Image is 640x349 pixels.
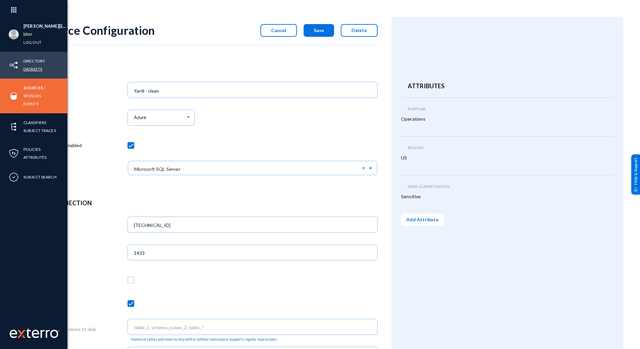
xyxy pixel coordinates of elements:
button: Save [304,24,334,37]
span: Delete [351,27,367,33]
header: Region [408,145,607,151]
img: exterro-logo.svg [17,330,25,338]
img: icon-inventory.svg [9,60,19,70]
span: Cancel [271,27,286,33]
a: Log out [23,38,42,46]
header: Purpose [408,106,607,112]
a: Classifiers [23,119,46,126]
span: Operations [401,115,426,123]
a: Directory [23,57,45,65]
img: app launcher [4,3,24,17]
a: Subject Search [23,173,57,181]
input: table_1, schema_a.view_2, table_.* [134,325,374,331]
a: Policies [23,145,41,153]
span: US [401,154,407,162]
a: Sources [23,84,43,92]
img: icon-sources.svg [9,91,19,101]
span: Azure [134,115,146,120]
a: Datasets [23,65,42,73]
li: [PERSON_NAME][EMAIL_ADDRESS][PERSON_NAME][DOMAIN_NAME] [23,22,67,30]
img: icon-policies.svg [9,148,19,158]
a: bhm [23,30,32,38]
input: 1433 [134,250,374,256]
a: Subject Traces [23,127,56,134]
span: Save [314,27,324,33]
a: Events [23,100,38,108]
span: Add Attribute [406,217,438,222]
span: Sensitive [401,193,421,201]
a: Sensors [23,92,41,100]
label: Tables and views to skip [44,326,96,333]
img: icon-elements.svg [9,122,19,132]
span: Clear all [362,165,368,171]
button: Add Attribute [401,214,444,226]
div: Source Configuration [44,23,155,37]
button: Cancel [260,24,297,37]
header: Data Classification [408,184,607,190]
div: Help & Support [631,154,640,195]
img: icon-compliance.svg [9,172,19,182]
a: Attributes [23,153,47,161]
header: Connection [51,199,371,208]
mat-hint: Names of tables and views to skip with or without namespace. Supports regular expressions. [131,337,277,342]
img: exterro-work-mark.svg [10,328,59,338]
header: Info [51,64,371,73]
img: help_support.svg [634,187,638,191]
button: Delete [341,24,378,37]
img: blank-profile-picture.png [9,29,19,39]
header: Attributes [408,82,607,91]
